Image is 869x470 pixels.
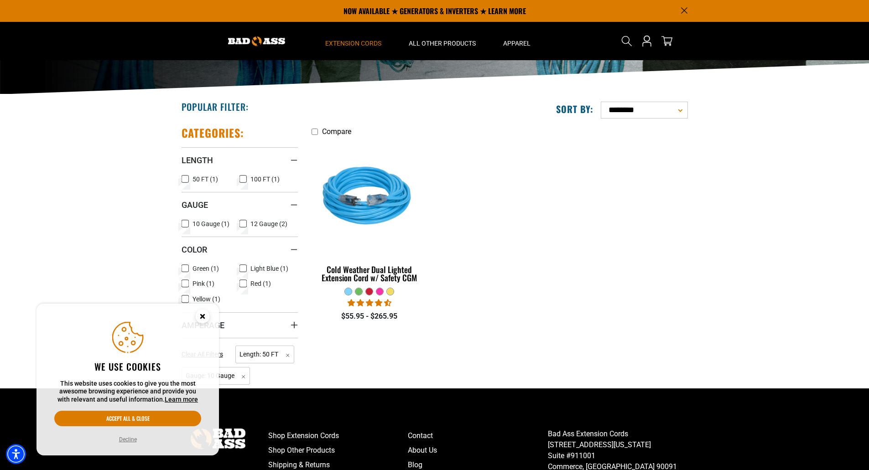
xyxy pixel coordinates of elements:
span: Compare [322,127,351,136]
h2: Popular Filter: [182,101,249,113]
a: Contact [408,429,548,443]
button: Decline [116,435,140,444]
aside: Cookie Consent [36,304,219,456]
summary: Color [182,237,298,262]
img: Light Blue [312,145,427,250]
summary: Extension Cords [312,22,395,60]
div: Cold Weather Dual Lighted Extension Cord w/ Safety CGM [312,265,428,282]
div: Accessibility Menu [6,444,26,464]
span: 12 Gauge (2) [250,221,287,227]
p: This website uses cookies to give you the most awesome browsing experience and provide you with r... [54,380,201,404]
label: Sort by: [556,103,593,115]
a: Shop Other Products [268,443,408,458]
span: 4.62 stars [348,299,391,307]
button: Close this option [186,304,219,332]
h2: Categories: [182,126,245,140]
button: Accept all & close [54,411,201,426]
span: 100 FT (1) [250,176,280,182]
a: Length: 50 FT [235,350,294,358]
a: Light Blue Cold Weather Dual Lighted Extension Cord w/ Safety CGM [312,140,428,287]
summary: All Other Products [395,22,489,60]
span: Light Blue (1) [250,265,288,272]
span: Red (1) [250,280,271,287]
span: All Other Products [409,39,476,47]
span: Extension Cords [325,39,381,47]
span: 50 FT (1) [193,176,218,182]
a: cart [660,36,674,46]
summary: Amperage [182,312,298,338]
span: 10 Gauge (1) [193,221,229,227]
a: Shop Extension Cords [268,429,408,443]
summary: Gauge [182,192,298,217]
span: Green (1) [193,265,219,272]
span: Yellow (1) [193,296,220,302]
img: Bad Ass Extension Cords [228,36,285,46]
div: $55.95 - $265.95 [312,311,428,322]
summary: Apparel [489,22,544,60]
span: Length [182,155,213,165]
summary: Search [619,34,634,48]
span: Apparel [503,39,531,47]
a: Open this option [640,22,654,60]
span: Length: 50 FT [235,346,294,363]
span: Pink (1) [193,280,214,287]
h2: We use cookies [54,361,201,372]
span: Color [182,244,207,255]
summary: Length [182,147,298,173]
a: This website uses cookies to give you the most awesome browsing experience and provide you with r... [165,396,198,403]
a: About Us [408,443,548,458]
span: Gauge [182,200,208,210]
